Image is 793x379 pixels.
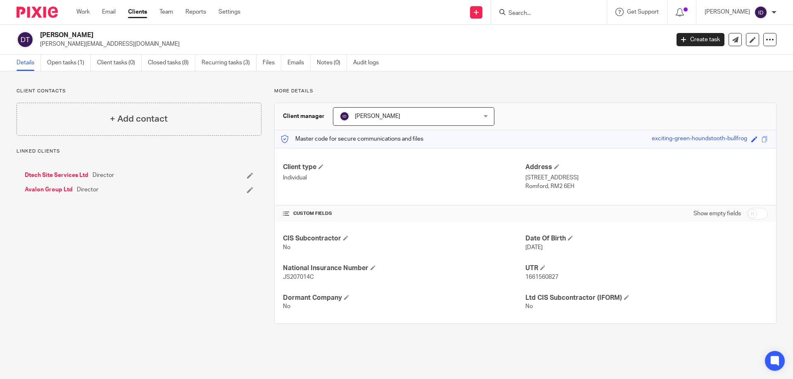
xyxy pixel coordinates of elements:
[283,163,525,172] h4: Client type
[185,8,206,16] a: Reports
[17,148,261,155] p: Linked clients
[40,40,664,48] p: [PERSON_NAME][EMAIL_ADDRESS][DOMAIN_NAME]
[525,234,768,243] h4: Date Of Birth
[525,245,543,250] span: [DATE]
[110,113,168,125] h4: + Add contact
[705,8,750,16] p: [PERSON_NAME]
[283,174,525,182] p: Individual
[148,55,195,71] a: Closed tasks (8)
[525,163,768,172] h4: Address
[652,134,747,144] div: exciting-green-houndstooth-bullfrog
[93,171,114,179] span: Director
[77,186,98,194] span: Director
[47,55,91,71] a: Open tasks (1)
[287,55,311,71] a: Emails
[159,8,173,16] a: Team
[17,7,58,18] img: Pixie
[283,264,525,273] h4: National Insurance Number
[677,33,724,46] a: Create task
[525,264,768,273] h4: UTR
[525,182,768,191] p: Romford, RM2 6EH
[525,294,768,302] h4: Ltd CIS Subcontractor (IFORM)
[340,111,349,121] img: svg%3E
[693,210,741,218] label: Show empty fields
[283,274,314,280] span: JS207014C
[754,6,767,19] img: svg%3E
[128,8,147,16] a: Clients
[25,171,88,179] a: Dtech Site Services Ltd
[202,55,256,71] a: Recurring tasks (3)
[218,8,240,16] a: Settings
[283,245,290,250] span: No
[317,55,347,71] a: Notes (0)
[508,10,582,17] input: Search
[283,294,525,302] h4: Dormant Company
[97,55,142,71] a: Client tasks (0)
[281,135,423,143] p: Master code for secure communications and files
[263,55,281,71] a: Files
[102,8,116,16] a: Email
[525,304,533,309] span: No
[353,55,385,71] a: Audit logs
[17,55,41,71] a: Details
[274,88,776,94] p: More details
[283,304,290,309] span: No
[17,88,261,94] p: Client contacts
[525,174,768,182] p: [STREET_ADDRESS]
[25,186,73,194] a: Avalon Group Ltd
[283,234,525,243] h4: CIS Subcontractor
[283,112,325,120] h3: Client manager
[40,31,539,40] h2: [PERSON_NAME]
[525,274,558,280] span: 1661560827
[355,113,400,119] span: [PERSON_NAME]
[76,8,90,16] a: Work
[283,210,525,217] h4: CUSTOM FIELDS
[627,9,659,15] span: Get Support
[17,31,34,48] img: svg%3E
